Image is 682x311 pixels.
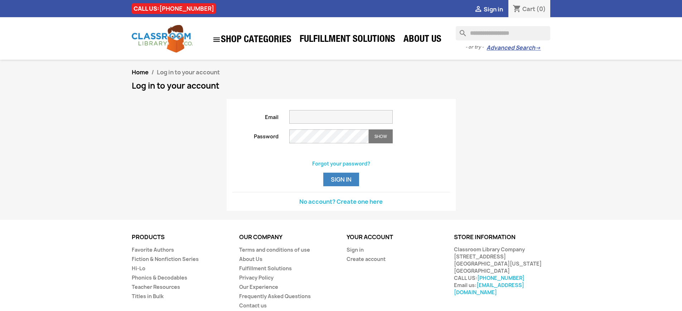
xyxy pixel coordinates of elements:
span: (0) [536,5,546,13]
img: Classroom Library Company [132,25,193,53]
a: Titles in Bulk [132,293,164,300]
input: Search [456,26,550,40]
a: Sign in [347,246,364,253]
a: About Us [239,256,262,262]
a: Frequently Asked Questions [239,293,311,300]
button: Show [369,129,393,143]
a: Forgot your password? [312,160,370,167]
span: Sign in [484,5,503,13]
h1: Log in to your account [132,82,551,90]
a: Privacy Policy [239,274,274,281]
div: Classroom Library Company [STREET_ADDRESS] [GEOGRAPHIC_DATA][US_STATE] [GEOGRAPHIC_DATA] CALL US:... [454,246,551,296]
a: Home [132,68,149,76]
label: Email [227,110,284,121]
span: Log in to your account [157,68,220,76]
p: Products [132,234,228,241]
label: Password [227,129,284,140]
p: Our company [239,234,336,241]
a: Hi-Lo [132,265,145,272]
a: Our Experience [239,283,278,290]
a: [EMAIL_ADDRESS][DOMAIN_NAME] [454,282,524,296]
p: Store information [454,234,551,241]
a: [PHONE_NUMBER] [477,275,524,281]
a: Advanced Search→ [487,44,541,51]
a: Teacher Resources [132,283,180,290]
a: Create account [347,256,386,262]
a: About Us [400,33,445,47]
a: Fulfillment Solutions [296,33,399,47]
a: Phonics & Decodables [132,274,187,281]
input: Password input [289,129,369,143]
a: SHOP CATEGORIES [209,32,295,48]
i:  [212,35,221,44]
span: → [535,44,541,51]
i: search [456,26,464,35]
a: Favorite Authors [132,246,174,253]
i:  [474,5,483,14]
div: CALL US: [132,3,216,14]
a:  Sign in [474,5,503,13]
button: Sign in [323,173,359,186]
a: Fiction & Nonfiction Series [132,256,199,262]
i: shopping_cart [513,5,521,14]
a: No account? Create one here [299,198,383,206]
a: Your account [347,233,393,241]
a: [PHONE_NUMBER] [159,5,214,13]
a: Terms and conditions of use [239,246,310,253]
span: Cart [522,5,535,13]
a: Contact us [239,302,267,309]
span: - or try - [465,44,487,51]
a: Fulfillment Solutions [239,265,292,272]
